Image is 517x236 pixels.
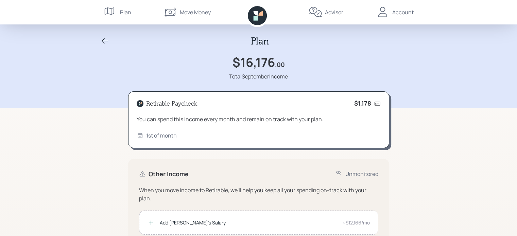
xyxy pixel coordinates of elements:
div: Advisor [325,8,343,16]
div: Add [PERSON_NAME]'s Salary [160,219,337,226]
div: Account [392,8,414,16]
div: 1st of month [146,131,177,140]
h2: Plan [251,35,269,47]
h4: Other Income [149,170,189,178]
div: When you move income to Retirable, we'll help you keep all your spending on-track with your plan. [139,186,378,202]
div: ~$12,166/mo [343,219,370,226]
div: Move Money [180,8,211,16]
div: Plan [120,8,131,16]
h4: Retirable Paycheck [146,100,197,107]
div: You can spend this income every month and remain on track with your plan. [137,115,381,123]
h1: $16,176 [232,55,275,70]
h4: $1,178 [354,100,371,107]
div: Unmonitored [345,170,378,178]
h4: .00 [275,61,285,69]
div: Total September Income [229,72,288,80]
